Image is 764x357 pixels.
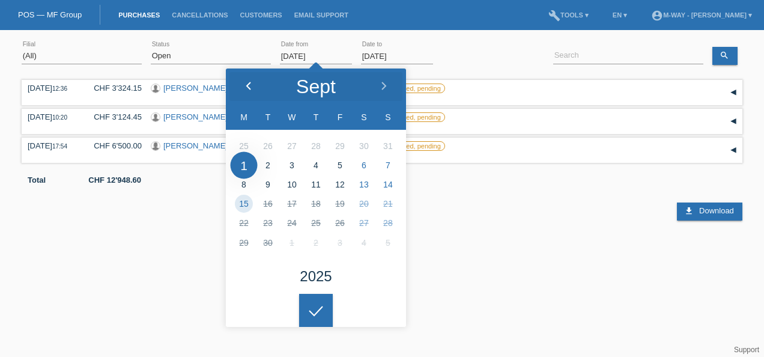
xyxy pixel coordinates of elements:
i: account_circle [651,10,663,22]
a: download Download [677,203,742,221]
div: expand/collapse [724,141,742,159]
b: Total [28,175,46,185]
div: CHF 3'324.15 [85,84,142,93]
b: CHF 12'948.60 [88,175,141,185]
div: Sept [296,77,336,96]
a: POS — MF Group [18,10,82,19]
i: download [684,206,694,216]
a: Email Support [288,11,354,19]
div: CHF 6'500.00 [85,141,142,150]
label: unconfirmed, pending [373,84,445,93]
a: Customers [234,11,288,19]
a: EN ▾ [607,11,633,19]
a: Purchases [112,11,166,19]
div: expand/collapse [724,84,742,102]
div: 2025 [300,269,332,284]
a: search [712,47,738,65]
div: [DATE] [28,112,76,121]
span: 10:20 [52,114,67,121]
a: Support [734,346,759,354]
i: search [720,50,729,60]
i: build [548,10,560,22]
div: [DATE] [28,84,76,93]
span: 12:36 [52,85,67,92]
a: Cancellations [166,11,234,19]
div: [DATE] [28,141,76,150]
a: buildTools ▾ [542,11,595,19]
div: expand/collapse [724,112,742,130]
a: account_circlem-way - [PERSON_NAME] ▾ [645,11,758,19]
a: [PERSON_NAME] [163,112,228,121]
a: [PERSON_NAME] [PERSON_NAME] [163,84,294,93]
label: unconfirmed, pending [373,141,445,151]
span: Download [699,206,734,215]
label: unconfirmed, pending [373,112,445,122]
div: CHF 3'124.45 [85,112,142,121]
a: [PERSON_NAME] [163,141,228,150]
span: 17:54 [52,143,67,150]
